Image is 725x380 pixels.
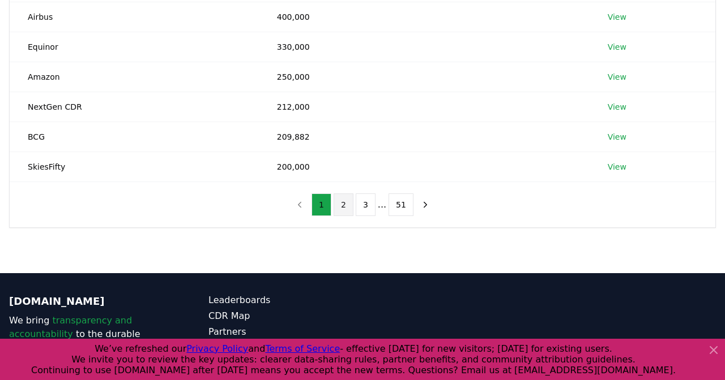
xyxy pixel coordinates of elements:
button: 51 [389,193,413,216]
td: 200,000 [259,152,590,182]
p: [DOMAIN_NAME] [9,293,163,309]
li: ... [378,198,386,211]
td: NextGen CDR [10,92,259,122]
span: transparency and accountability [9,315,132,339]
a: Leaderboards [208,293,362,307]
td: Amazon [10,62,259,92]
p: We bring to the durable carbon removal market [9,314,163,355]
button: next page [416,193,435,216]
td: 212,000 [259,92,590,122]
td: 209,882 [259,122,590,152]
a: View [608,11,626,23]
td: 400,000 [259,2,590,32]
button: 1 [312,193,331,216]
a: View [608,131,626,142]
td: 250,000 [259,62,590,92]
td: BCG [10,122,259,152]
td: Equinor [10,32,259,62]
a: View [608,101,626,113]
a: CDR Map [208,309,362,323]
td: 330,000 [259,32,590,62]
a: Partners [208,325,362,339]
td: SkiesFifty [10,152,259,182]
a: View [608,161,626,172]
button: 3 [356,193,376,216]
td: Airbus [10,2,259,32]
button: 2 [334,193,353,216]
a: View [608,41,626,53]
a: View [608,71,626,83]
